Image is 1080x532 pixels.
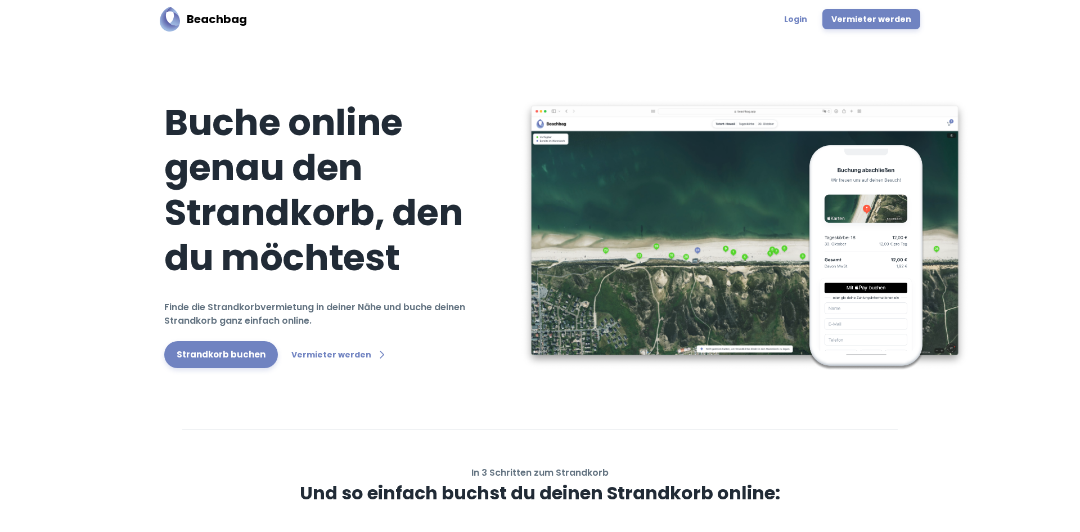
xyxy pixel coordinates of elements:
h1: Buche online genau den Strandkorb, den du möchtest [164,100,502,287]
h3: Und so einfach buchst du deinen Strandkorb online: [164,480,916,507]
a: Vermieter werden [822,9,920,29]
h6: Finde die Strandkorbvermietung in deiner Nähe und buche deinen Strandkorb ganz einfach online. [164,301,474,328]
img: Beachbag [160,7,180,32]
img: Beachbag Checkout Phone [807,145,925,370]
a: Strandkorb buchen [164,341,278,368]
a: BeachbagBeachbag [160,7,247,32]
h6: In 3 Schritten zum Strandkorb [164,466,916,480]
a: Vermieter werden [287,345,389,365]
h5: Beachbag [187,11,247,28]
a: Login [777,9,813,29]
img: Beachbag Map [520,98,970,370]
